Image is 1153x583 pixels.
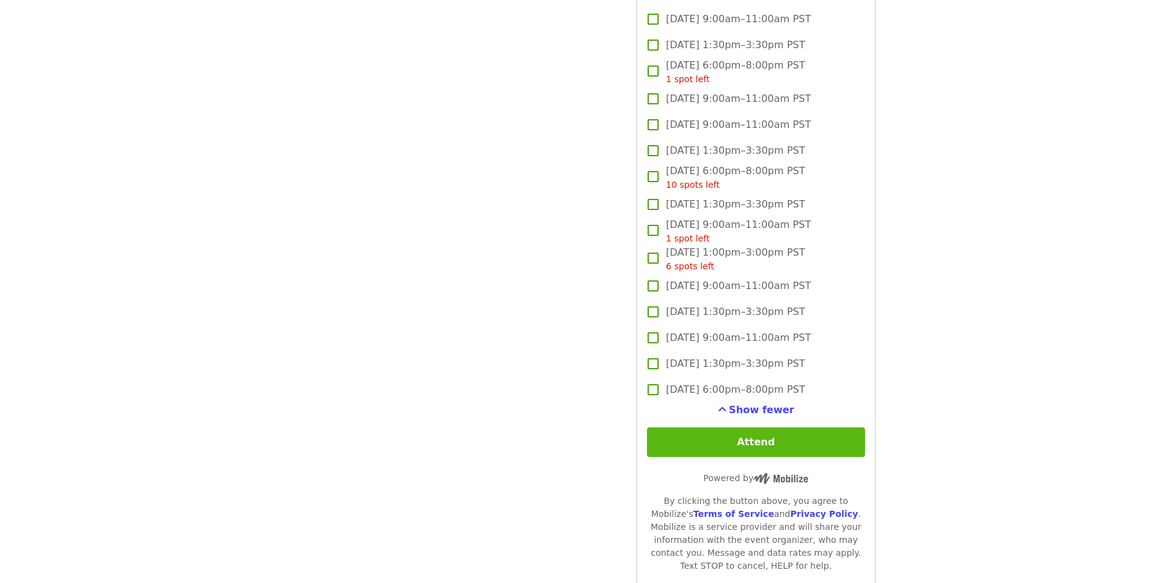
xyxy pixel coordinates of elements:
[666,197,805,212] span: [DATE] 1:30pm–3:30pm PST
[666,58,805,86] span: [DATE] 6:00pm–8:00pm PST
[647,495,865,573] div: By clicking the button above, you agree to Mobilize's and . Mobilize is a service provider and wi...
[666,164,805,191] span: [DATE] 6:00pm–8:00pm PST
[666,330,811,345] span: [DATE] 9:00am–11:00am PST
[666,245,805,273] span: [DATE] 1:00pm–3:00pm PST
[666,74,710,84] span: 1 spot left
[729,404,795,416] span: Show fewer
[666,91,811,106] span: [DATE] 9:00am–11:00am PST
[703,473,808,483] span: Powered by
[666,356,805,371] span: [DATE] 1:30pm–3:30pm PST
[666,233,710,243] span: 1 spot left
[693,509,774,519] a: Terms of Service
[666,304,805,319] span: [DATE] 1:30pm–3:30pm PST
[718,403,795,417] button: See more timeslots
[666,279,811,293] span: [DATE] 9:00am–11:00am PST
[666,217,811,245] span: [DATE] 9:00am–11:00am PST
[666,180,720,190] span: 10 spots left
[790,509,858,519] a: Privacy Policy
[666,143,805,158] span: [DATE] 1:30pm–3:30pm PST
[666,261,714,271] span: 6 spots left
[647,427,865,457] button: Attend
[753,473,808,484] img: Powered by Mobilize
[666,117,811,132] span: [DATE] 9:00am–11:00am PST
[666,38,805,52] span: [DATE] 1:30pm–3:30pm PST
[666,382,805,397] span: [DATE] 6:00pm–8:00pm PST
[666,12,811,27] span: [DATE] 9:00am–11:00am PST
